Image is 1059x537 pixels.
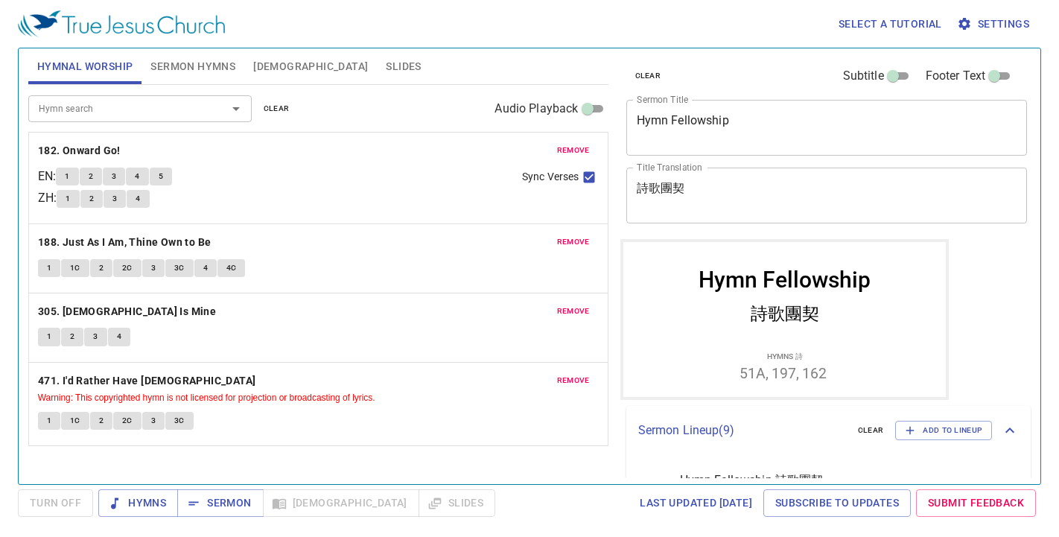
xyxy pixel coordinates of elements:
[103,168,125,185] button: 3
[620,239,949,400] iframe: from-child
[626,406,1031,455] div: Sermon Lineup(9)clearAdd to Lineup
[494,100,578,118] span: Audio Playback
[159,170,163,183] span: 5
[548,302,599,320] button: remove
[80,190,103,208] button: 2
[61,259,89,277] button: 1C
[226,98,247,119] button: Open
[112,192,117,206] span: 3
[680,471,912,489] span: Hymn Fellowship 詩歌團契
[113,259,141,277] button: 2C
[151,261,156,275] span: 3
[150,168,172,185] button: 5
[18,10,225,37] img: True Jesus Church
[626,67,670,85] button: clear
[61,328,83,346] button: 2
[557,235,590,249] span: remove
[849,422,893,439] button: clear
[255,100,299,118] button: clear
[70,261,80,275] span: 1C
[56,168,78,185] button: 1
[38,168,56,185] p: EN :
[84,328,106,346] button: 3
[189,494,251,512] span: Sermon
[557,144,590,157] span: remove
[637,113,1017,142] textarea: Hymn Fellowship
[150,57,235,76] span: Sermon Hymns
[775,494,899,512] span: Subscribe to Updates
[80,168,102,185] button: 2
[113,412,141,430] button: 2C
[70,414,80,428] span: 1C
[858,424,884,437] span: clear
[38,233,212,252] b: 188. Just As I Am, Thine Own to Be
[905,424,982,437] span: Add to Lineup
[110,494,166,512] span: Hymns
[136,192,140,206] span: 4
[90,259,112,277] button: 2
[548,142,599,159] button: remove
[47,330,51,343] span: 1
[126,168,148,185] button: 4
[38,372,258,390] button: 471. I'd Rather Have [DEMOGRAPHIC_DATA]
[38,142,121,160] b: 182. Onward Go!
[61,412,89,430] button: 1C
[926,67,986,85] span: Footer Text
[117,330,121,343] span: 4
[122,261,133,275] span: 2C
[47,261,51,275] span: 1
[522,169,579,185] span: Sync Verses
[638,422,846,439] p: Sermon Lineup ( 9 )
[99,261,104,275] span: 2
[226,261,237,275] span: 4C
[142,259,165,277] button: 3
[65,170,69,183] span: 1
[47,414,51,428] span: 1
[557,374,590,387] span: remove
[89,170,93,183] span: 2
[640,494,752,512] span: Last updated [DATE]
[38,328,60,346] button: 1
[38,302,216,321] b: 305. [DEMOGRAPHIC_DATA] Is Mine
[895,421,992,440] button: Add to Lineup
[165,412,194,430] button: 3C
[635,69,661,83] span: clear
[104,190,126,208] button: 3
[151,414,156,428] span: 3
[38,302,219,321] button: 305. [DEMOGRAPHIC_DATA] Is Mine
[122,414,133,428] span: 2C
[89,192,94,206] span: 2
[637,181,1017,209] textarea: 詩歌團契
[70,330,74,343] span: 2
[66,192,70,206] span: 1
[843,67,884,85] span: Subtitle
[194,259,217,277] button: 4
[386,57,421,76] span: Slides
[960,15,1029,34] span: Settings
[839,15,942,34] span: Select a tutorial
[557,305,590,318] span: remove
[174,261,185,275] span: 3C
[112,170,116,183] span: 3
[548,233,599,251] button: remove
[90,412,112,430] button: 2
[165,259,194,277] button: 3C
[916,489,1036,517] a: Submit Feedback
[634,489,758,517] a: Last updated [DATE]
[763,489,911,517] a: Subscribe to Updates
[142,412,165,430] button: 3
[98,489,178,517] button: Hymns
[833,10,948,38] button: Select a tutorial
[177,489,263,517] button: Sermon
[57,190,79,208] button: 1
[37,57,133,76] span: Hymnal Worship
[253,57,368,76] span: [DEMOGRAPHIC_DATA]
[93,330,98,343] span: 3
[135,170,139,183] span: 4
